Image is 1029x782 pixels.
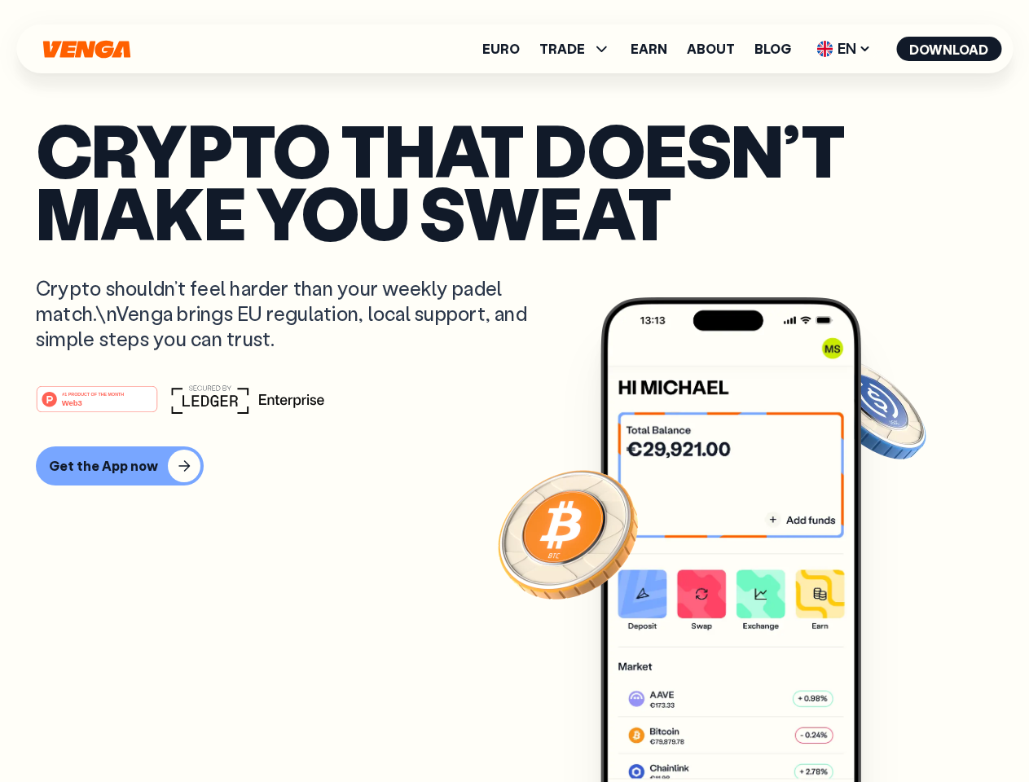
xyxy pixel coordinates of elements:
p: Crypto shouldn’t feel harder than your weekly padel match.\nVenga brings EU regulation, local sup... [36,275,551,352]
button: Download [896,37,1001,61]
a: Get the App now [36,446,993,485]
a: #1 PRODUCT OF THE MONTHWeb3 [36,395,158,416]
div: Get the App now [49,458,158,474]
span: TRADE [539,39,611,59]
p: Crypto that doesn’t make you sweat [36,118,993,243]
button: Get the App now [36,446,204,485]
a: Earn [631,42,667,55]
img: flag-uk [816,41,833,57]
span: TRADE [539,42,585,55]
a: Euro [482,42,520,55]
img: Bitcoin [495,460,641,607]
tspan: #1 PRODUCT OF THE MONTH [62,391,124,396]
a: About [687,42,735,55]
tspan: Web3 [62,398,82,406]
svg: Home [41,40,132,59]
a: Blog [754,42,791,55]
span: EN [811,36,877,62]
img: USDC coin [812,350,930,468]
